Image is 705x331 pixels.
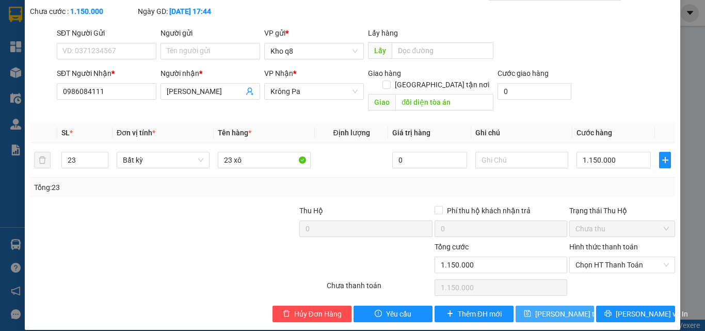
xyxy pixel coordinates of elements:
[435,306,514,322] button: plusThêm ĐH mới
[161,68,260,79] div: Người nhận
[57,27,156,39] div: SĐT Người Gửi
[443,205,535,216] span: Phí thu hộ khách nhận trả
[264,69,293,77] span: VP Nhận
[70,7,103,15] b: 1.150.000
[34,182,273,193] div: Tổng: 23
[326,280,434,298] div: Chưa thanh toán
[368,42,392,59] span: Lấy
[435,243,469,251] span: Tổng cước
[576,129,612,137] span: Cước hàng
[264,27,364,39] div: VP gửi
[283,310,290,318] span: delete
[169,7,211,15] b: [DATE] 17:44
[30,6,136,17] div: Chưa cước :
[218,152,311,168] input: VD: Bàn, Ghế
[471,123,572,143] th: Ghi chú
[391,79,493,90] span: [GEOGRAPHIC_DATA] tận nơi
[386,308,411,320] span: Yêu cầu
[498,69,549,77] label: Cước giao hàng
[569,205,675,216] div: Trạng thái Thu Hộ
[246,87,254,96] span: user-add
[57,68,156,79] div: SĐT Người Nhận
[299,207,323,215] span: Thu Hộ
[392,129,430,137] span: Giá trị hàng
[333,129,370,137] span: Định lượng
[368,94,395,111] span: Giao
[270,84,358,99] span: Krông Pa
[368,29,398,37] span: Lấy hàng
[524,310,531,318] span: save
[498,83,571,100] input: Cước giao hàng
[575,257,669,273] span: Chọn HT Thanh Toán
[392,42,493,59] input: Dọc đường
[61,129,70,137] span: SL
[138,6,244,17] div: Ngày GD:
[616,308,688,320] span: [PERSON_NAME] và In
[395,94,493,111] input: Dọc đường
[569,243,638,251] label: Hình thức thanh toán
[218,129,251,137] span: Tên hàng
[458,308,502,320] span: Thêm ĐH mới
[161,27,260,39] div: Người gửi
[294,308,342,320] span: Hủy Đơn Hàng
[596,306,675,322] button: printer[PERSON_NAME] và In
[516,306,595,322] button: save[PERSON_NAME] thay đổi
[604,310,612,318] span: printer
[368,69,401,77] span: Giao hàng
[575,221,669,237] span: Chưa thu
[660,156,670,164] span: plus
[375,310,382,318] span: exclamation-circle
[535,308,618,320] span: [PERSON_NAME] thay đổi
[659,152,671,168] button: plus
[273,306,351,322] button: deleteHủy Đơn Hàng
[123,152,203,168] span: Bất kỳ
[270,43,358,59] span: Kho q8
[354,306,432,322] button: exclamation-circleYêu cầu
[446,310,454,318] span: plus
[117,129,155,137] span: Đơn vị tính
[34,152,51,168] button: delete
[475,152,568,168] input: Ghi Chú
